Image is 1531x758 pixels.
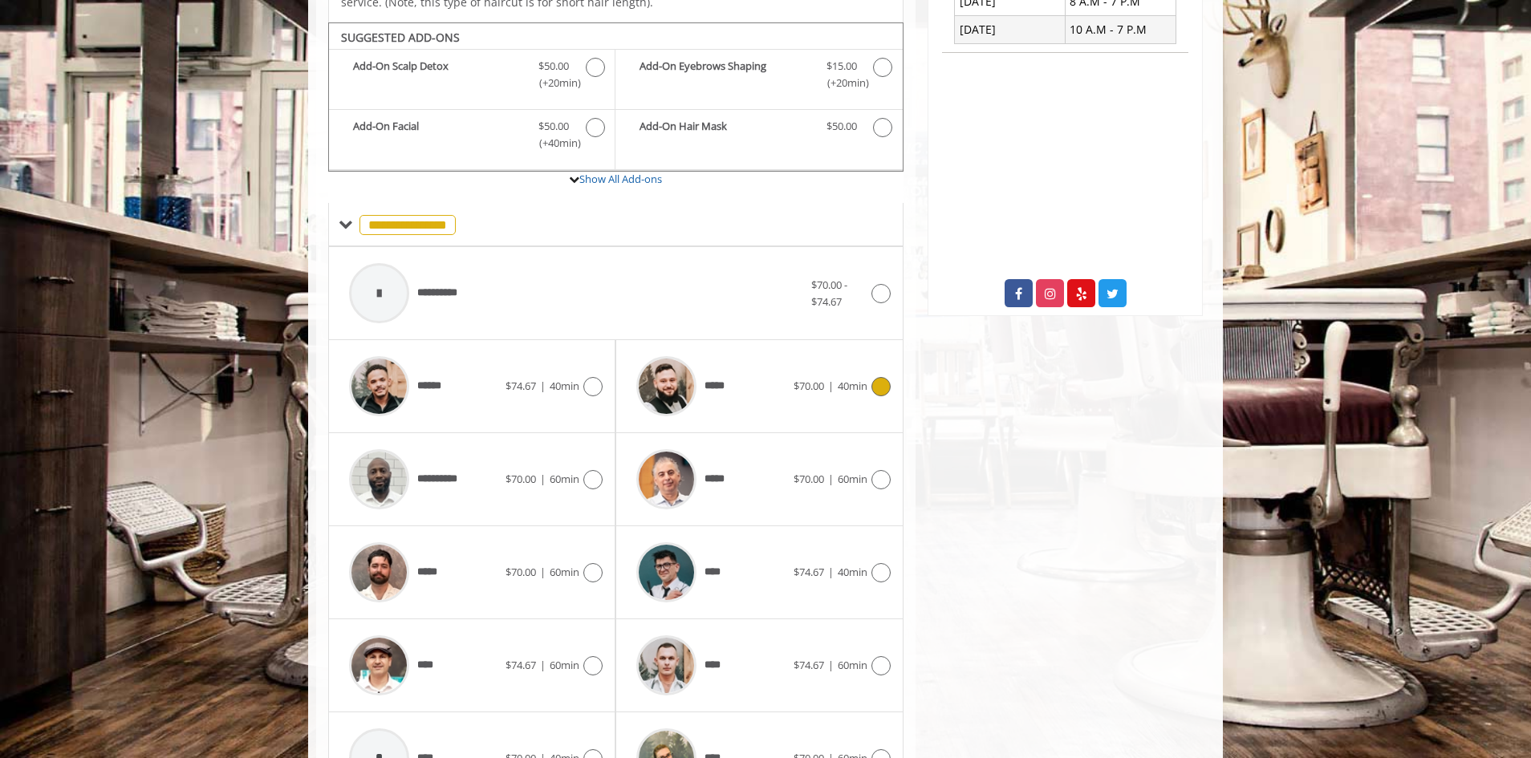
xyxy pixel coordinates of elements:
span: (+40min ) [530,135,578,152]
div: The Made Man Haircut And Beard Trim Add-onS [328,22,904,172]
b: Add-On Eyebrows Shaping [640,58,810,91]
span: | [540,565,546,579]
span: | [540,658,546,672]
label: Add-On Eyebrows Shaping [623,58,894,95]
label: Add-On Scalp Detox [337,58,607,95]
span: 60min [550,658,579,672]
span: 40min [838,565,867,579]
td: [DATE] [955,16,1066,43]
a: Show All Add-ons [579,172,662,186]
span: $15.00 [826,58,857,75]
span: $50.00 [538,58,569,75]
span: $74.67 [506,379,536,393]
span: $50.00 [826,118,857,135]
span: $70.00 - $74.67 [811,278,847,309]
b: Add-On Scalp Detox [353,58,522,91]
span: $70.00 [506,565,536,579]
span: | [828,658,834,672]
span: $50.00 [538,118,569,135]
span: $70.00 [794,472,824,486]
b: Add-On Facial [353,118,522,152]
span: | [540,379,546,393]
span: | [828,379,834,393]
span: $74.67 [506,658,536,672]
b: SUGGESTED ADD-ONS [341,30,460,45]
span: | [540,472,546,486]
label: Add-On Facial [337,118,607,156]
span: | [828,565,834,579]
label: Add-On Hair Mask [623,118,894,141]
span: $70.00 [506,472,536,486]
span: (+20min ) [818,75,865,91]
span: 60min [550,472,579,486]
span: 40min [838,379,867,393]
span: 60min [838,472,867,486]
td: 10 A.M - 7 P.M [1065,16,1176,43]
span: $70.00 [794,379,824,393]
span: $74.67 [794,658,824,672]
b: Add-On Hair Mask [640,118,810,137]
span: | [828,472,834,486]
span: 60min [838,658,867,672]
span: (+20min ) [530,75,578,91]
span: 60min [550,565,579,579]
span: $74.67 [794,565,824,579]
span: 40min [550,379,579,393]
